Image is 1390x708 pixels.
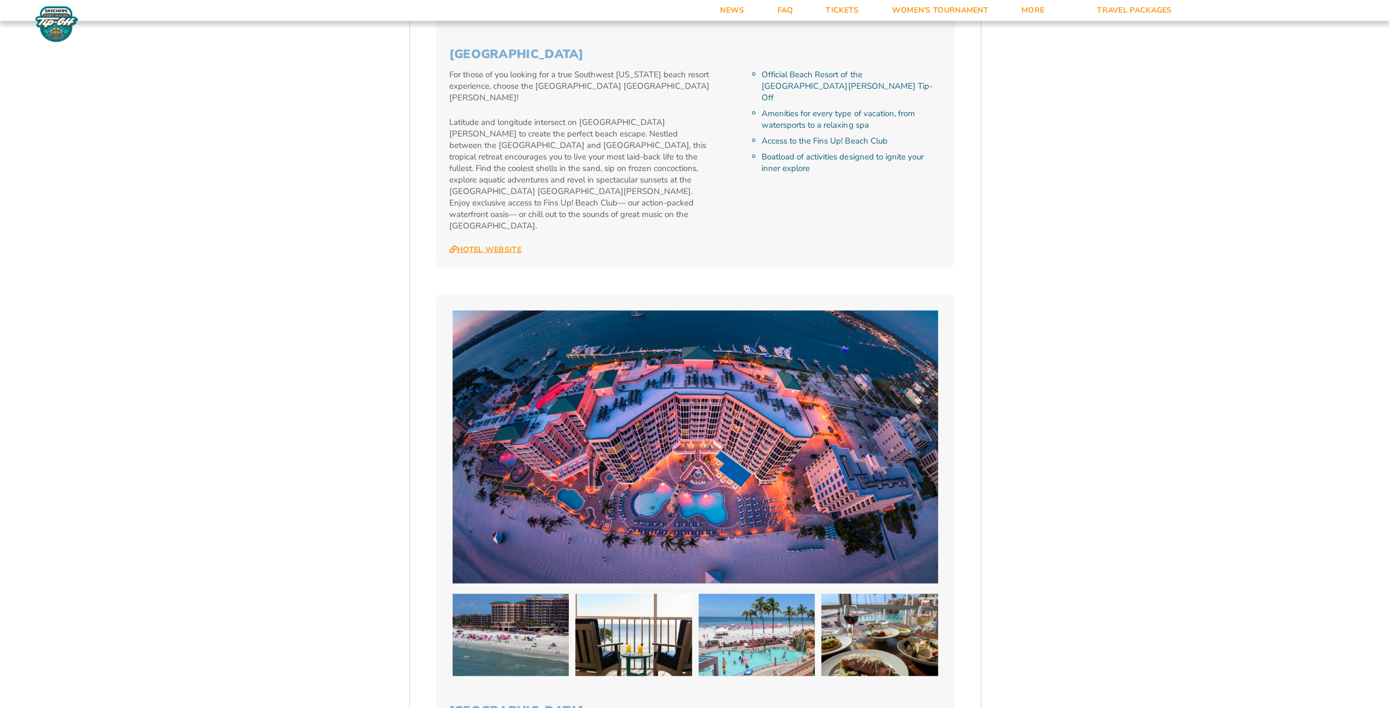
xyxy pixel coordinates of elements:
a: Hotel Website [449,244,522,254]
img: Fort Myers Tip-Off [33,5,81,43]
li: Boatload of activities designed to ignite your inner explore [762,151,941,174]
img: Pink Shell Beach Resort & Marina (2025 BEACH) [575,593,692,676]
h3: [GEOGRAPHIC_DATA] [449,47,941,61]
p: Latitude and longitude intersect on [GEOGRAPHIC_DATA][PERSON_NAME] to create the perfect beach es... [449,116,712,231]
img: Pink Shell Beach Resort & Marina (2025 BEACH) [821,593,938,676]
p: For those of you looking for a true Southwest [US_STATE] beach resort experience, choose the [GEO... [449,68,712,103]
li: Official Beach Resort of the [GEOGRAPHIC_DATA][PERSON_NAME] Tip-Off [762,68,941,103]
li: Access to the Fins Up! Beach Club [762,135,941,146]
li: Amenities for every type of vacation, from watersports to a relaxing spa [762,107,941,130]
img: Pink Shell Beach Resort & Marina (2025 BEACH) [699,593,815,676]
img: Pink Shell Beach Resort & Marina (2025 BEACH) [453,593,569,676]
